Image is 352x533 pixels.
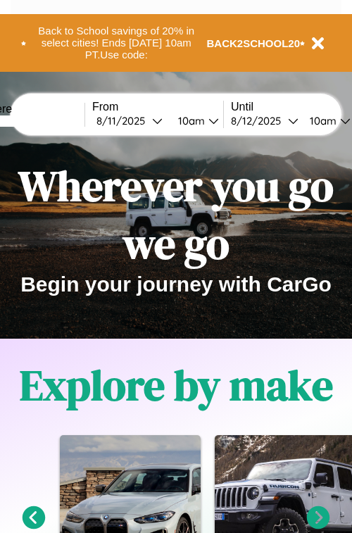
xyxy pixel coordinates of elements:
b: BACK2SCHOOL20 [207,37,301,49]
button: 10am [167,113,223,128]
div: 10am [303,114,340,127]
h1: Explore by make [20,356,333,414]
div: 10am [171,114,208,127]
button: 8/11/2025 [92,113,167,128]
div: 8 / 11 / 2025 [96,114,152,127]
button: Back to School savings of 20% in select cities! Ends [DATE] 10am PT.Use code: [26,21,207,65]
label: From [92,101,223,113]
div: 8 / 12 / 2025 [231,114,288,127]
